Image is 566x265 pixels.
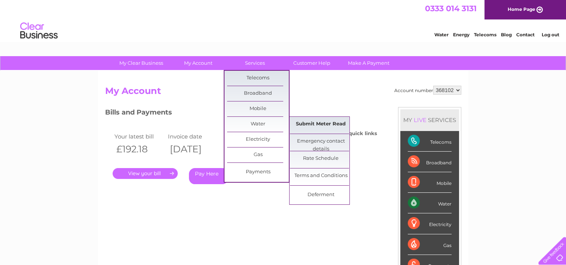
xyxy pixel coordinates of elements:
a: My Clear Business [110,56,172,70]
th: £192.18 [113,141,166,157]
a: 0333 014 3131 [425,4,477,13]
div: Clear Business is a trading name of Verastar Limited (registered in [GEOGRAPHIC_DATA] No. 3667643... [107,4,460,36]
a: Services [224,56,286,70]
div: Mobile [408,172,452,193]
a: Broadband [227,86,289,101]
a: Pay Here [189,168,228,184]
a: Blog [501,32,512,37]
a: Contact [516,32,535,37]
a: Telecoms [474,32,496,37]
div: Gas [408,234,452,255]
div: Broadband [408,152,452,172]
a: Submit Meter Read [290,117,352,132]
a: Mobile [227,101,289,116]
div: Account number [394,86,461,95]
a: Water [227,117,289,132]
h2: My Account [105,86,461,100]
a: Customer Help [281,56,343,70]
div: Telecoms [408,131,452,152]
a: Terms and Conditions [290,168,352,183]
td: Your latest bill [113,131,166,141]
th: [DATE] [166,141,220,157]
a: My Account [167,56,229,70]
img: logo.png [20,19,58,42]
a: Water [434,32,449,37]
a: Electricity [227,132,289,147]
a: Energy [453,32,469,37]
a: . [113,168,178,179]
a: Make A Payment [338,56,400,70]
div: LIVE [412,116,428,124]
a: Rate Schedule [290,151,352,166]
div: Water [408,193,452,213]
div: MY SERVICES [400,109,459,131]
a: Log out [541,32,559,37]
h3: Bills and Payments [105,107,377,120]
div: Electricity [408,213,452,234]
a: Gas [227,147,289,162]
a: Payments [227,165,289,180]
a: Telecoms [227,71,289,86]
td: Invoice date [166,131,220,141]
a: Deferment [290,188,352,202]
a: Emergency contact details [290,134,352,149]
